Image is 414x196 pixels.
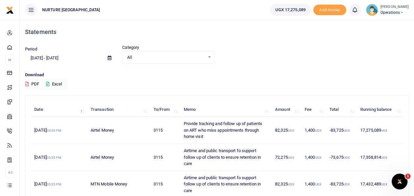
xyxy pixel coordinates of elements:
span: 1 [405,174,410,179]
small: UGX [343,156,349,159]
li: M [5,54,14,65]
th: Total: activate to sort column ascending [326,103,357,117]
th: Fee: activate to sort column ascending [301,103,326,117]
td: 3115 [150,144,180,171]
small: UGX [343,129,349,132]
td: 82,325 [271,117,301,144]
button: PDF [25,79,40,90]
span: Operations [380,10,409,16]
th: To/From: activate to sort column ascending [150,103,180,117]
td: 17,358,814 [357,144,403,171]
td: 1,400 [301,117,326,144]
img: logo-small [6,6,14,14]
small: UGX [381,156,387,159]
span: Add money [313,5,346,16]
small: UGX [315,156,321,159]
th: Amount: activate to sort column ascending [271,103,301,117]
td: Airtel Money [87,117,150,144]
td: Airtel Money [87,144,150,171]
td: Airtime and public transport fo support follow up of clients to ensure retention in care [180,144,271,171]
small: [PERSON_NAME] [380,4,409,10]
small: UGX [381,129,387,132]
small: UGX [315,182,321,186]
small: 03:35 PM [47,182,61,186]
td: 1,400 [301,144,326,171]
button: Excel [41,79,68,90]
small: UGX [288,182,294,186]
p: Download [25,72,409,79]
th: Running balance: activate to sort column ascending [357,103,403,117]
span: NURTURE [GEOGRAPHIC_DATA] [40,7,103,13]
small: UGX [315,129,321,132]
a: profile-user [PERSON_NAME] Operations [366,4,409,16]
li: Wallet ballance [267,4,313,16]
span: All [127,54,205,61]
td: -73,675 [326,144,357,171]
input: select period [25,52,102,64]
iframe: Intercom live chat [392,174,407,189]
small: UGX [343,182,349,186]
span: UGX 17,275,089 [275,7,305,13]
small: 03:35 PM [47,156,61,159]
a: UGX 17,275,089 [270,4,310,16]
td: Provide tracking and follow up of patients on ART who miss appointments through home visit [180,117,271,144]
td: 72,275 [271,144,301,171]
th: Memo: activate to sort column ascending [180,103,271,117]
small: UGX [288,129,294,132]
label: Period [25,46,37,52]
a: Add money [313,7,346,12]
a: logo-small logo-large logo-large [6,7,14,12]
li: Ac [5,167,14,178]
small: 03:35 PM [47,129,61,132]
td: -83,725 [326,117,357,144]
li: Toup your wallet [313,5,346,16]
td: [DATE] [31,144,87,171]
label: Category [122,44,139,51]
th: Transaction: activate to sort column ascending [87,103,150,117]
td: 17,275,089 [357,117,403,144]
td: [DATE] [31,117,87,144]
th: Date: activate to sort column descending [31,103,87,117]
td: 3115 [150,117,180,144]
img: profile-user [366,4,378,16]
h4: Statements [25,28,409,36]
small: UGX [381,182,387,186]
small: UGX [288,156,294,159]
